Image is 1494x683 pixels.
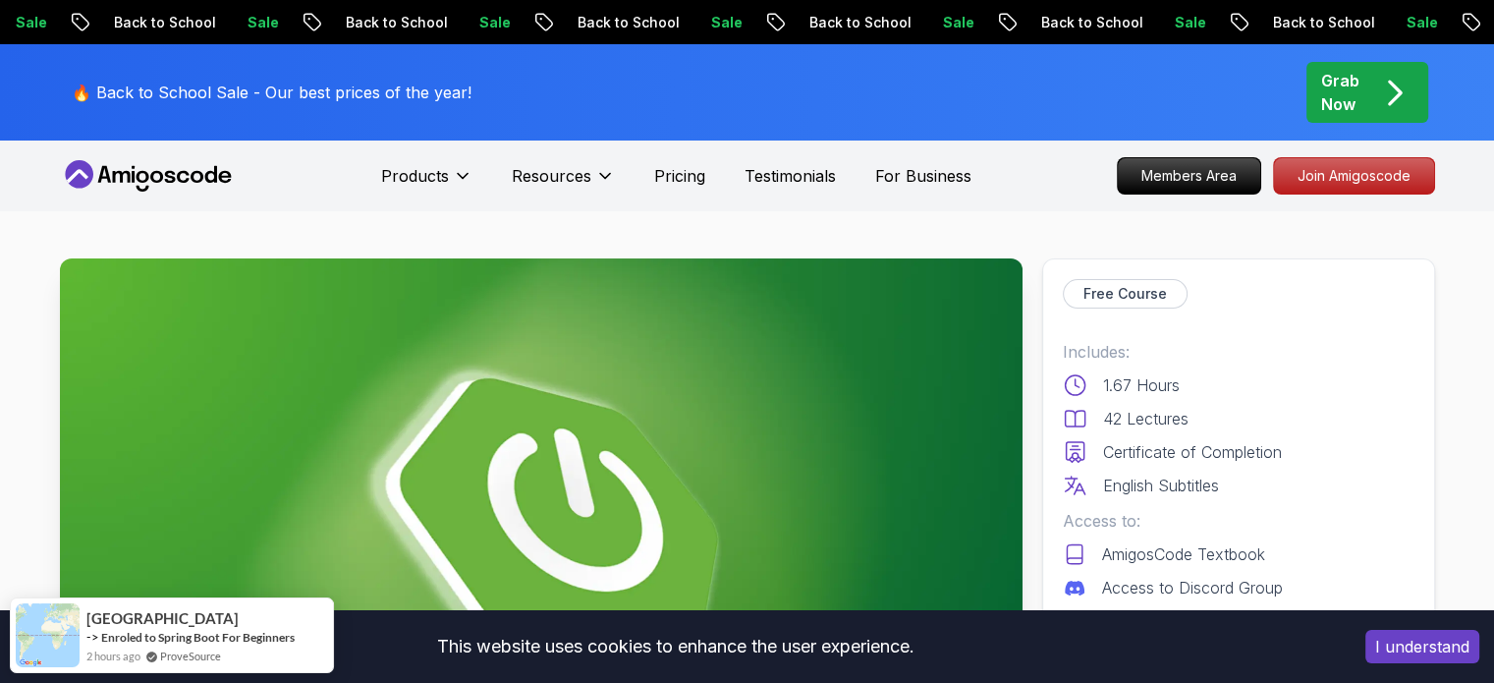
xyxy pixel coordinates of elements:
button: Resources [512,164,615,203]
p: Sale [1131,13,1193,32]
p: Back to School [533,13,667,32]
p: Sale [203,13,266,32]
p: Sale [667,13,730,32]
p: Sale [1362,13,1425,32]
a: Join Amigoscode [1273,157,1435,195]
p: Grab Now [1321,69,1359,116]
p: Certificate of Completion [1103,440,1282,464]
p: Back to School [765,13,899,32]
p: Resources [512,164,591,188]
button: Products [381,164,472,203]
a: Members Area [1117,157,1261,195]
span: 2 hours ago [86,648,140,664]
p: 1.67 Hours [1103,373,1180,397]
img: provesource social proof notification image [16,603,80,667]
p: Join Amigoscode [1274,158,1434,194]
span: -> [86,629,99,645]
a: For Business [875,164,971,188]
p: 42 Lectures [1103,407,1189,430]
p: Back to School [302,13,435,32]
span: [GEOGRAPHIC_DATA] [86,610,239,627]
p: Back to School [997,13,1131,32]
p: Back to School [70,13,203,32]
a: Testimonials [745,164,836,188]
p: Access to Discord Group [1102,576,1283,599]
p: Free Course [1083,284,1167,304]
p: Back to School [1229,13,1362,32]
p: Members Area [1118,158,1260,194]
p: Access to: [1063,509,1414,533]
p: Includes: [1063,340,1414,364]
a: ProveSource [160,648,221,664]
p: English Subtitles [1103,474,1219,497]
a: Enroled to Spring Boot For Beginners [101,630,295,645]
a: Pricing [654,164,705,188]
p: AmigosCode Textbook [1102,542,1265,566]
p: Sale [435,13,498,32]
div: This website uses cookies to enhance the user experience. [15,625,1336,668]
p: Products [381,164,449,188]
p: Sale [899,13,962,32]
button: Accept cookies [1365,630,1479,663]
p: 🔥 Back to School Sale - Our best prices of the year! [72,81,471,104]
